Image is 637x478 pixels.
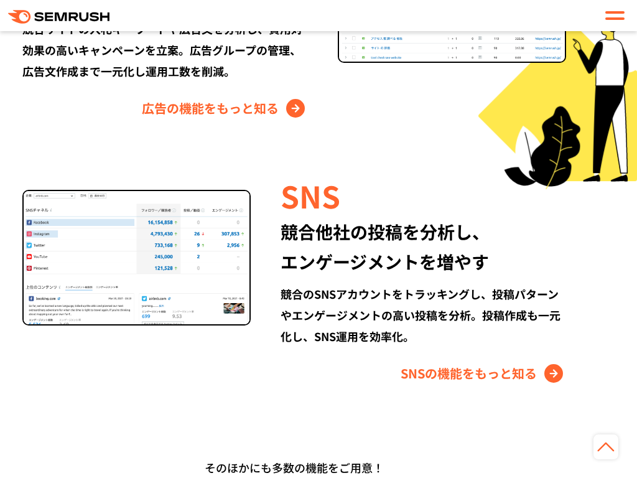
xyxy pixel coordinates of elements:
div: 競合他社の投稿を分析し、 エンゲージメントを増やす [281,217,566,276]
div: 競合サイトの入札キーワードや広告文を分析し、費用対効果の高いキャンペーンを立案。広告グループの管理、広告文作成まで一元化し運用工数を削減。 [22,18,308,82]
a: 広告の機能をもっと知る [142,98,308,118]
a: SNSの機能をもっと知る [401,363,566,383]
div: SNS [281,174,566,217]
div: 競合のSNSアカウントをトラッキングし、投稿パターンやエンゲージメントの高い投稿を分析。投稿作成も一元化し、SNS運用を効率化。 [281,283,566,347]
